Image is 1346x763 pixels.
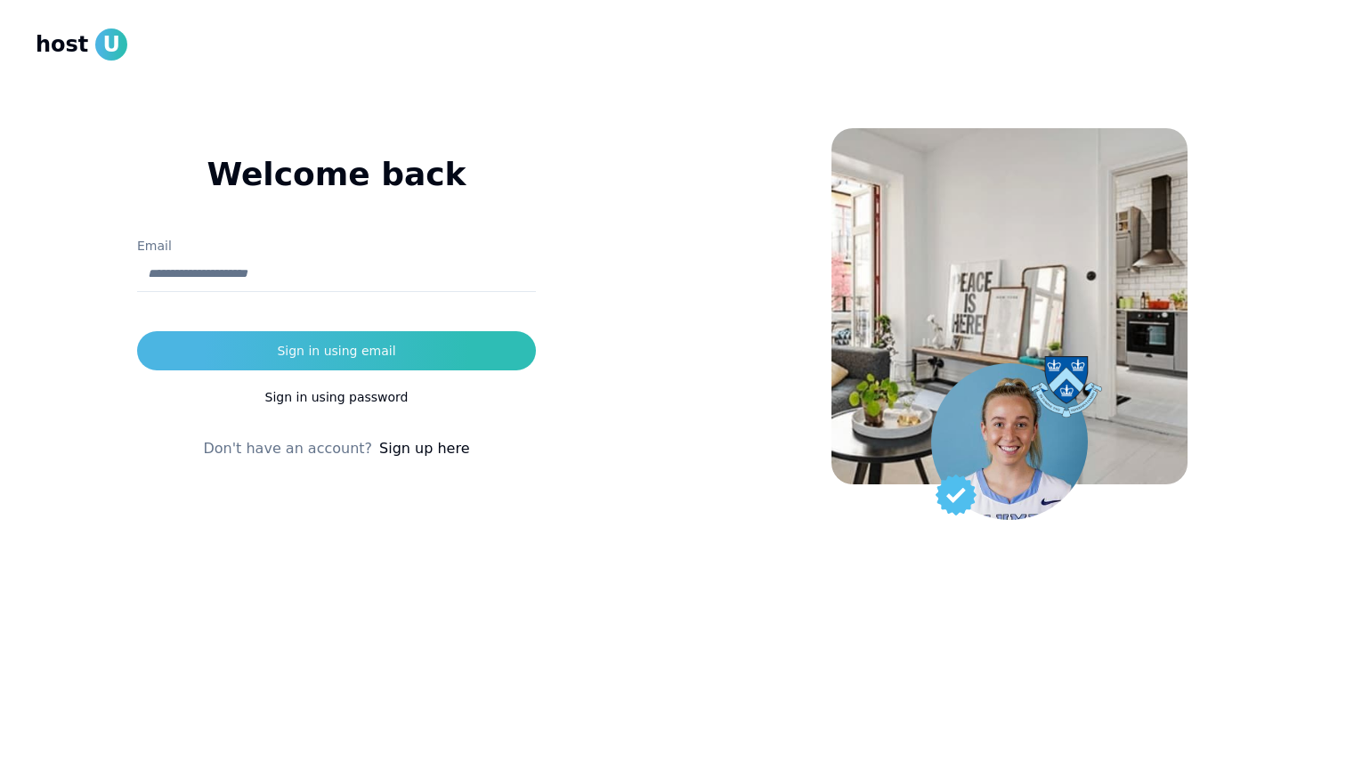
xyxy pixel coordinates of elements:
[137,331,536,370] button: Sign in using email
[95,28,127,61] span: U
[137,157,536,192] h1: Welcome back
[36,28,127,61] a: hostU
[137,239,172,253] label: Email
[379,438,469,459] a: Sign up here
[1031,356,1102,418] img: Columbia university
[137,377,536,417] button: Sign in using password
[277,342,395,360] div: Sign in using email
[931,363,1088,520] img: Student
[831,128,1188,484] img: House Background
[36,30,88,59] span: host
[203,438,372,459] span: Don't have an account?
